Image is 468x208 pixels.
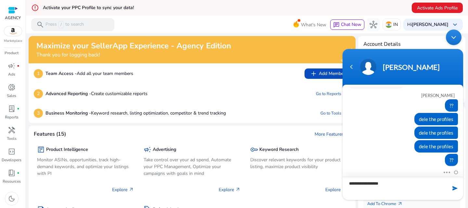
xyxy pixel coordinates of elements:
p: Ads [8,71,15,77]
p: Discover relevant keywords for your product listing, maximize product visibility [250,156,347,170]
span: arrow_outward [235,187,240,192]
span: lab_profile [8,105,16,113]
span: fiber_manual_record [17,65,19,67]
span: handyman [8,126,16,134]
mat-icon: error_outline [31,4,39,12]
p: Hi [407,22,448,27]
span: donut_small [8,83,16,91]
a: Go to Toolsarrow_outward [320,109,350,118]
span: Chat Now [341,21,361,28]
p: AGENCY [5,15,21,21]
span: campaign [144,146,151,153]
span: book_4 [8,169,16,177]
b: Business Monitoring - [45,110,91,116]
p: Reports [5,114,19,120]
span: arrow_outward [129,187,134,192]
a: More Featuresarrow_outward [315,131,350,138]
h5: Keyword Research [259,147,299,153]
b: [PERSON_NAME] [412,21,448,28]
p: Product [5,50,19,56]
span: key [250,146,258,153]
button: hub [367,18,380,31]
span: Add Member [310,70,345,78]
p: 3 [34,109,43,118]
span: What's New [301,19,326,31]
span: package [37,146,45,153]
span: dark_mode [8,195,16,202]
span: code_blocks [8,148,16,155]
p: Explore [325,186,347,193]
p: Keyword research, listing optimization, competitor & trend tracking [45,110,226,116]
span: arrow_outward [397,201,403,206]
span: fiber_manual_record [17,172,19,174]
p: Take control over your ad spend, Automate your PPC Management, Optimize your campaigns with goals... [144,156,240,177]
h4: Features (15) [34,131,66,137]
button: chatChat Now [330,19,364,30]
img: amazon.svg [4,26,22,36]
p: Add all your team members [45,70,133,77]
h5: Activate your PPC Profile to sync your data! [43,5,134,11]
p: IN [393,19,398,30]
span: Activate Ads Profile [417,5,458,11]
p: Tools [7,136,17,141]
b: Team Access - [45,70,77,77]
a: Go to Reportsarrow_outward [316,89,350,98]
p: Sales [7,93,16,99]
span: / [58,21,64,28]
h4: Thank you for logging back! [36,52,231,58]
p: 1 [34,69,43,78]
span: search [36,21,44,29]
span: campaign [8,62,16,70]
h5: Product Intelligence [46,147,88,153]
p: 2 [34,89,43,98]
p: Monitor ASINs, opportunities, track high-demand keywords, and optimize your listings with PI [37,156,134,177]
span: add [310,70,318,78]
p: Explore [112,186,134,193]
button: Activate Ads Profile [412,3,463,13]
span: hub [370,21,377,29]
p: Create customizable reports [45,90,148,97]
p: Press to search [45,21,84,28]
p: Marketplace [4,39,22,43]
p: Resources [3,178,21,184]
h2: Maximize your SellerApp Experience - Agency Edition [36,41,231,51]
b: Advanced Reporting - [45,91,91,97]
span: chat [333,22,340,28]
p: Explore [219,186,240,193]
iframe: SalesIQ Chatwindow [339,26,466,203]
p: Developers [2,157,21,163]
img: in.svg [385,21,392,28]
button: addAdd Member [305,68,350,79]
span: fiber_manual_record [17,107,19,110]
h5: Advertising [153,147,176,153]
span: keyboard_arrow_down [451,21,459,29]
